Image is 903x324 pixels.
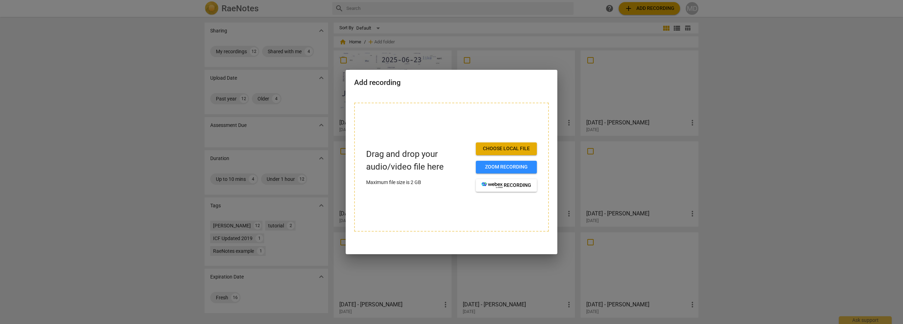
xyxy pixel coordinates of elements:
[476,142,537,155] button: Choose local file
[481,145,531,152] span: Choose local file
[481,164,531,171] span: Zoom recording
[366,179,470,186] p: Maximum file size is 2 GB
[354,78,549,87] h2: Add recording
[366,148,470,173] p: Drag and drop your audio/video file here
[481,182,531,189] span: recording
[476,161,537,173] button: Zoom recording
[476,179,537,192] button: recording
